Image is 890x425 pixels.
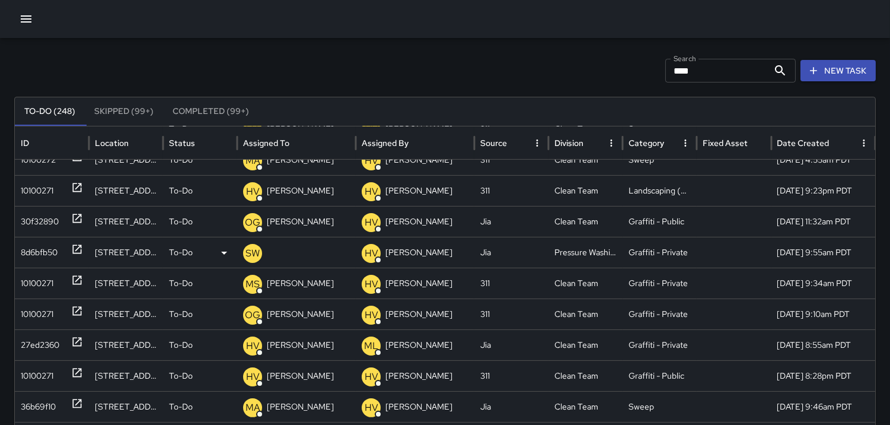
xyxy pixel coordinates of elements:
button: Date Created column menu [856,135,872,151]
p: [PERSON_NAME] [385,392,452,422]
div: 1256 Mission Street [89,360,163,391]
div: Sweep [623,391,697,422]
div: 10/3/2025, 4:55am PDT [771,144,875,175]
p: OG [245,308,260,322]
p: MA [245,154,260,168]
div: 1003 Market Street [89,329,163,360]
p: [PERSON_NAME] [385,268,452,299]
p: MA [245,401,260,415]
div: Graffiti - Private [623,329,697,360]
div: Clean Team [548,175,623,206]
p: SW [245,246,260,261]
div: 10/1/2025, 9:46am PDT [771,391,875,422]
div: 10100271 [21,268,53,299]
div: Clean Team [548,329,623,360]
p: MS [245,277,260,291]
p: HV [365,154,378,168]
div: Jia [474,329,548,360]
p: [PERSON_NAME] [385,330,452,360]
p: [PERSON_NAME] [385,361,452,391]
div: Clean Team [548,299,623,329]
div: Clean Team [548,144,623,175]
p: HV [246,370,260,384]
p: HV [365,308,378,322]
div: 27ed2360 [21,330,59,360]
div: 30f32890 [21,207,59,237]
div: ID [21,138,29,148]
div: 311 [474,299,548,329]
p: To-Do [169,268,193,299]
div: Graffiti - Public [623,360,697,391]
div: 8d6bfb50 [21,237,58,268]
button: Skipped (99+) [85,97,163,126]
p: [PERSON_NAME] [267,392,334,422]
p: [PERSON_NAME] [267,330,334,360]
p: ML [364,339,378,353]
div: 311 [474,360,548,391]
div: Pressure Washing [548,237,623,268]
div: Fixed Asset [703,138,748,148]
div: 10/2/2025, 9:10am PDT [771,299,875,329]
p: HV [365,185,378,199]
div: 311 [474,268,548,299]
p: To-Do [169,237,193,268]
div: Jia [474,391,548,422]
div: 231 6th Street [89,206,163,237]
button: New Task [800,60,876,82]
div: 457 Jessie Street [89,391,163,422]
p: [PERSON_NAME] [267,176,334,206]
p: To-Do [169,299,193,329]
p: [PERSON_NAME] [267,299,334,329]
p: HV [365,277,378,291]
button: To-Do (248) [15,97,85,126]
p: To-Do [169,207,193,237]
button: Category column menu [677,135,694,151]
div: 469 Stevenson Street [89,237,163,268]
div: 10/2/2025, 9:23pm PDT [771,175,875,206]
div: 311 [474,175,548,206]
p: HV [365,401,378,415]
p: [PERSON_NAME] [267,207,334,237]
div: 36b69f10 [21,392,56,422]
p: [PERSON_NAME] [385,145,452,175]
div: Graffiti - Private [623,299,697,329]
button: Source column menu [529,135,546,151]
p: To-Do [169,330,193,360]
div: Landscaping (DG & Weeds) [623,175,697,206]
p: [PERSON_NAME] [385,207,452,237]
div: 10100271 [21,176,53,206]
button: Completed (99+) [163,97,259,126]
div: 10/2/2025, 11:32am PDT [771,206,875,237]
div: Graffiti - Public [623,206,697,237]
div: 10/1/2025, 8:28pm PDT [771,360,875,391]
p: HV [246,185,260,199]
p: [PERSON_NAME] [385,237,452,268]
div: Graffiti - Private [623,268,697,299]
div: 10/2/2025, 9:55am PDT [771,237,875,268]
p: HV [365,370,378,384]
p: [PERSON_NAME] [385,176,452,206]
div: Clean Team [548,206,623,237]
p: To-Do [169,361,193,391]
p: [PERSON_NAME] [267,361,334,391]
p: OG [245,215,260,230]
button: Division column menu [603,135,620,151]
div: 10100272 [21,145,56,175]
div: Clean Team [548,268,623,299]
p: [PERSON_NAME] [385,299,452,329]
div: 31 8th Street [89,268,163,299]
div: Graffiti - Private [623,237,697,268]
div: Assigned To [243,138,289,148]
div: Division [554,138,583,148]
label: Search [674,53,696,64]
div: Clean Team [548,391,623,422]
div: Source [480,138,507,148]
div: 10100271 [21,361,53,391]
p: To-Do [169,392,193,422]
div: 10/2/2025, 9:34am PDT [771,268,875,299]
div: Clean Team [548,360,623,391]
div: Date Created [777,138,830,148]
div: Jia [474,206,548,237]
div: Sweep [623,144,697,175]
div: 940 Howard Street [89,299,163,329]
